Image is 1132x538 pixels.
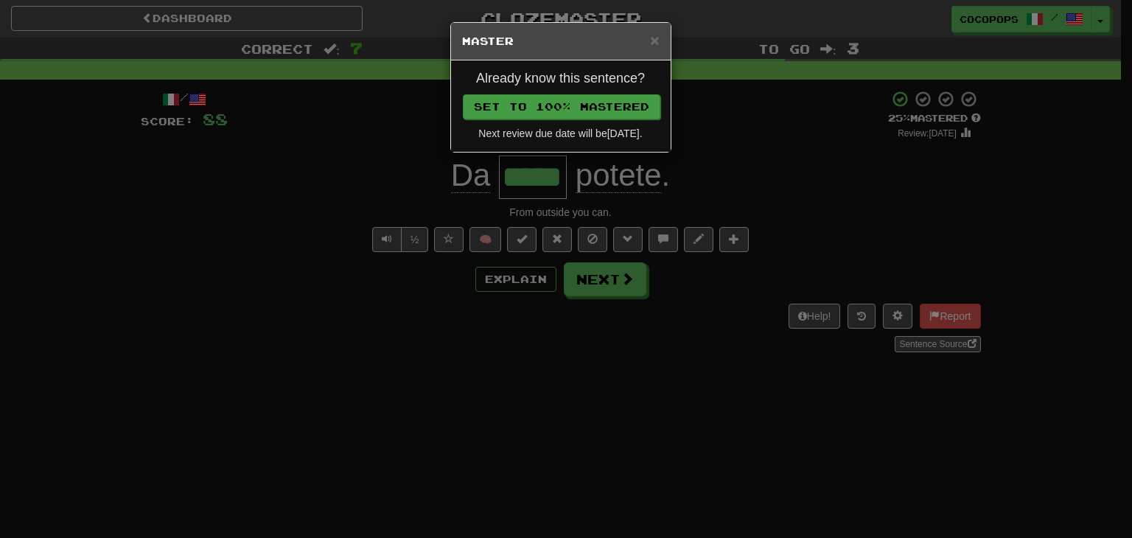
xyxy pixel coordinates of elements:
[462,71,660,86] h4: Already know this sentence?
[463,94,660,119] button: Set to 100% Mastered
[462,34,660,49] h5: Master
[650,32,659,48] button: Close
[650,32,659,49] span: ×
[462,126,660,141] div: Next review due date will be [DATE] .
